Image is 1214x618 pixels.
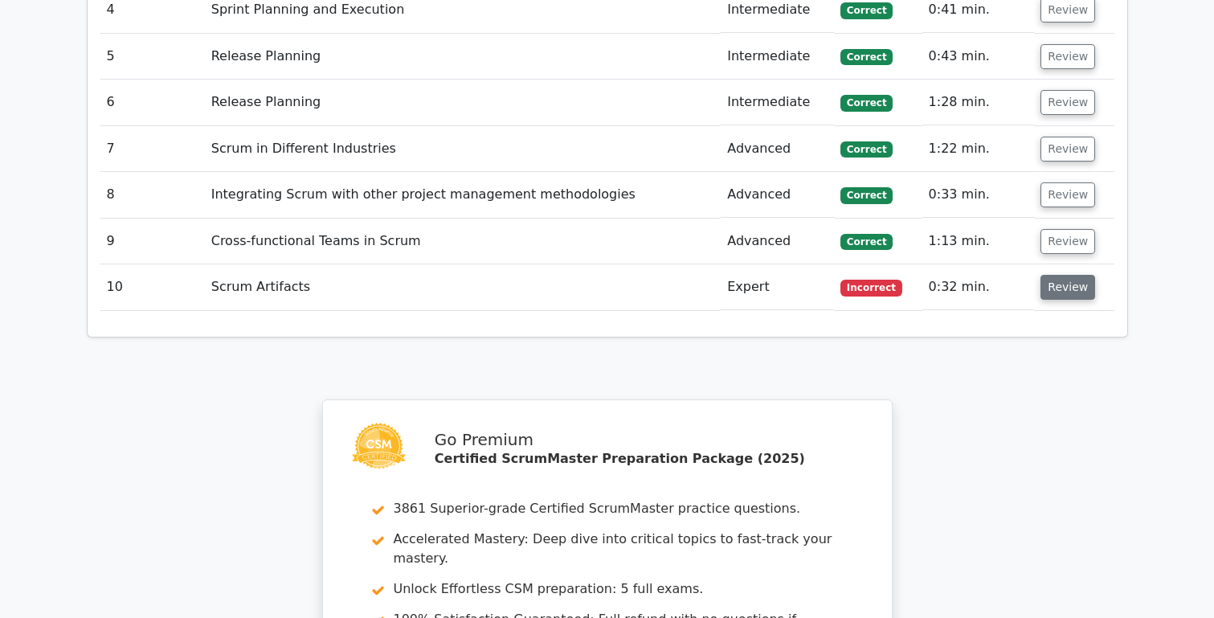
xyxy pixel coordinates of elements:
td: 0:33 min. [922,172,1035,218]
button: Review [1040,44,1095,69]
td: 8 [100,172,205,218]
td: 5 [100,34,205,80]
span: Incorrect [840,280,902,296]
span: Correct [840,95,893,111]
span: Correct [840,141,893,158]
td: Advanced [721,126,834,172]
td: Advanced [721,219,834,264]
span: Correct [840,49,893,65]
span: Correct [840,234,893,250]
td: Release Planning [205,80,721,125]
span: Correct [840,187,893,203]
td: 0:43 min. [922,34,1035,80]
td: Cross-functional Teams in Scrum [205,219,721,264]
span: Correct [840,2,893,18]
td: Expert [721,264,834,310]
td: Integrating Scrum with other project management methodologies [205,172,721,218]
td: 1:28 min. [922,80,1035,125]
td: Scrum in Different Industries [205,126,721,172]
td: Intermediate [721,80,834,125]
td: Scrum Artifacts [205,264,721,310]
td: 0:32 min. [922,264,1035,310]
button: Review [1040,137,1095,162]
td: Advanced [721,172,834,218]
button: Review [1040,275,1095,300]
td: 1:22 min. [922,126,1035,172]
button: Review [1040,229,1095,254]
td: 6 [100,80,205,125]
td: 9 [100,219,205,264]
td: 10 [100,264,205,310]
button: Review [1040,90,1095,115]
button: Review [1040,182,1095,207]
td: 7 [100,126,205,172]
td: Intermediate [721,34,834,80]
td: Release Planning [205,34,721,80]
td: 1:13 min. [922,219,1035,264]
